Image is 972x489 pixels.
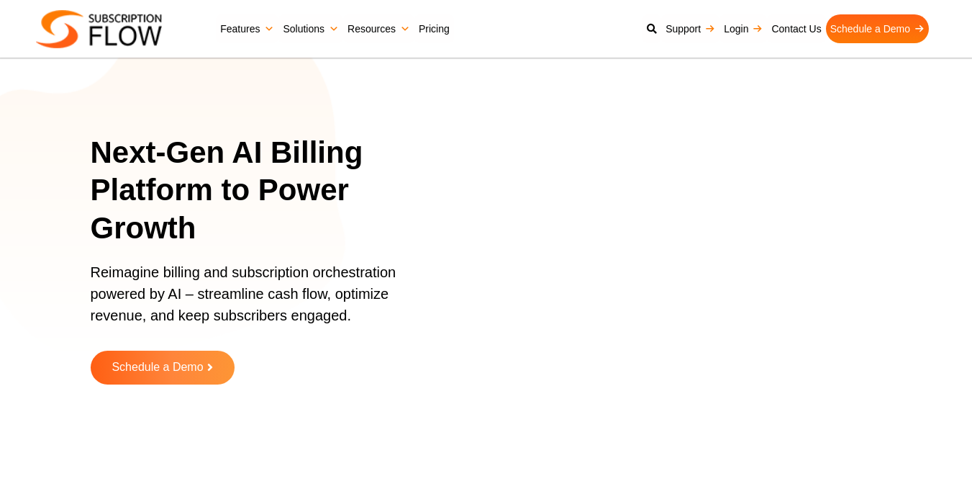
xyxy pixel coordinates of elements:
[414,14,454,43] a: Pricing
[278,14,343,43] a: Solutions
[36,10,162,48] img: Subscriptionflow
[216,14,278,43] a: Features
[91,351,235,385] a: Schedule a Demo
[719,14,767,43] a: Login
[826,14,929,43] a: Schedule a Demo
[767,14,825,43] a: Contact Us
[91,134,449,248] h1: Next-Gen AI Billing Platform to Power Growth
[91,261,431,341] p: Reimagine billing and subscription orchestration powered by AI – streamline cash flow, optimize r...
[661,14,719,43] a: Support
[112,362,203,374] span: Schedule a Demo
[343,14,414,43] a: Resources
